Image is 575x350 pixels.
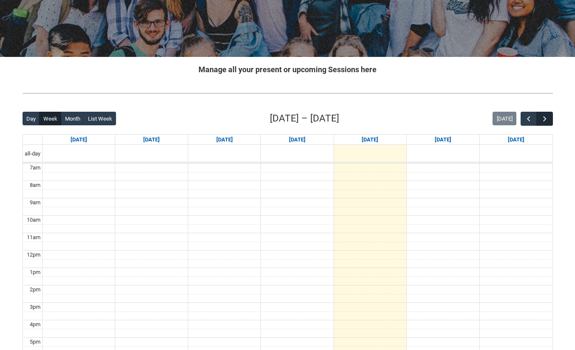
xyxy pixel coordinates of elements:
[215,135,235,145] a: Go to September 2, 2025
[25,251,42,259] div: 12pm
[28,268,42,277] div: 1pm
[23,112,40,125] button: Day
[521,112,537,126] button: Previous Week
[28,285,42,294] div: 2pm
[69,135,89,145] a: Go to August 31, 2025
[28,303,42,311] div: 3pm
[142,135,161,145] a: Go to September 1, 2025
[25,233,42,242] div: 11am
[536,112,552,126] button: Next Week
[23,89,553,98] img: REDU_GREY_LINE
[493,112,516,125] button: [DATE]
[28,181,42,189] div: 8am
[84,112,116,125] button: List Week
[23,64,553,75] h2: Manage all your present or upcoming Sessions here
[25,216,42,224] div: 10am
[270,111,339,126] h2: [DATE] – [DATE]
[28,164,42,172] div: 7am
[506,135,526,145] a: Go to September 6, 2025
[23,150,42,158] span: all-day
[28,320,42,329] div: 4pm
[28,338,42,346] div: 5pm
[61,112,84,125] button: Month
[39,112,61,125] button: Week
[28,198,42,207] div: 9am
[287,135,307,145] a: Go to September 3, 2025
[360,135,380,145] a: Go to September 4, 2025
[433,135,453,145] a: Go to September 5, 2025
